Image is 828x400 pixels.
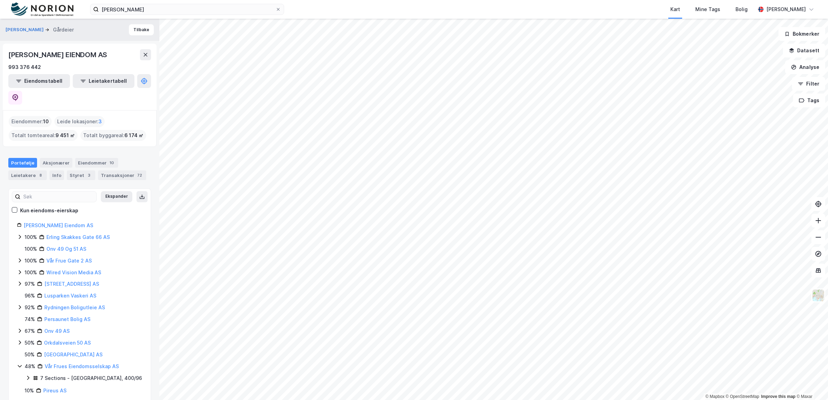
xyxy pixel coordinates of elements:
[44,281,99,287] a: [STREET_ADDRESS] AS
[8,170,47,180] div: Leietakere
[705,394,724,399] a: Mapbox
[136,172,143,179] div: 72
[44,304,105,310] a: Rydningen Boligutleie AS
[25,339,35,347] div: 50%
[761,394,795,399] a: Improve this map
[46,269,101,275] a: Wired Vision Media AS
[67,170,95,180] div: Styret
[108,159,115,166] div: 10
[695,5,720,14] div: Mine Tags
[793,367,828,400] div: Kontrollprogram for chat
[812,289,825,302] img: Z
[735,5,748,14] div: Bolig
[8,63,41,71] div: 993 376 442
[55,131,75,140] span: 9 451 ㎡
[43,117,49,126] span: 10
[25,386,34,395] div: 10%
[44,316,90,322] a: Persaunet Bolig AS
[778,27,825,41] button: Bokmerker
[99,4,275,15] input: Søk på adresse, matrikkel, gårdeiere, leietakere eller personer
[50,170,64,180] div: Info
[53,26,74,34] div: Gårdeier
[80,130,146,141] div: Totalt byggareal :
[6,26,45,33] button: [PERSON_NAME]
[11,2,73,17] img: norion-logo.80e7a08dc31c2e691866.png
[793,94,825,107] button: Tags
[86,172,93,179] div: 3
[54,116,105,127] div: Leide lokasjoner :
[75,158,118,168] div: Eiendommer
[45,363,119,369] a: Vår Frues Eiendomsselskap AS
[129,24,154,35] button: Tilbake
[101,191,132,202] button: Ekspander
[766,5,806,14] div: [PERSON_NAME]
[44,352,103,357] a: [GEOGRAPHIC_DATA] AS
[25,245,37,253] div: 100%
[25,303,35,312] div: 92%
[792,77,825,91] button: Filter
[25,315,35,323] div: 74%
[124,131,143,140] span: 6 174 ㎡
[37,172,44,179] div: 8
[24,222,93,228] a: [PERSON_NAME] Eiendom AS
[44,293,96,299] a: Lusparken Vaskeri AS
[25,268,37,277] div: 100%
[25,280,35,288] div: 97%
[670,5,680,14] div: Kart
[20,206,78,215] div: Kun eiendoms-eierskap
[44,328,70,334] a: Onv 49 AS
[8,158,37,168] div: Portefølje
[793,367,828,400] iframe: Chat Widget
[98,117,102,126] span: 3
[46,246,86,252] a: Onv 49 Og 51 AS
[25,350,35,359] div: 50%
[46,234,110,240] a: Erling Skakkes Gate 66 AS
[40,374,142,382] div: 7 Sections - [GEOGRAPHIC_DATA], 400/96
[9,130,78,141] div: Totalt tomteareal :
[25,292,35,300] div: 96%
[40,158,72,168] div: Aksjonærer
[9,116,52,127] div: Eiendommer :
[25,233,37,241] div: 100%
[98,170,146,180] div: Transaksjoner
[25,257,37,265] div: 100%
[44,340,91,346] a: Orkdalsveien 50 AS
[783,44,825,57] button: Datasett
[726,394,759,399] a: OpenStreetMap
[46,258,92,264] a: Vår Frue Gate 2 AS
[8,49,108,60] div: [PERSON_NAME] EIENDOM AS
[43,388,67,393] a: Pireus AS
[785,60,825,74] button: Analyse
[25,327,35,335] div: 67%
[73,74,134,88] button: Leietakertabell
[25,362,35,371] div: 48%
[20,192,96,202] input: Søk
[8,74,70,88] button: Eiendomstabell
